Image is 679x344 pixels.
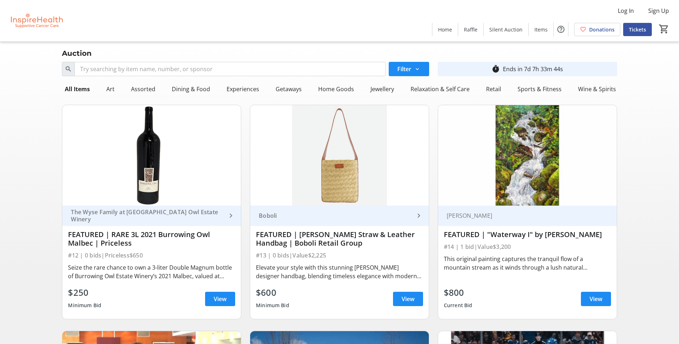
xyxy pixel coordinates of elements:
[62,105,241,206] img: FEATURED | RARE 3L 2021 Burrowing Owl Malbec | Priceless
[554,22,568,36] button: Help
[68,263,235,280] div: Seize the rare chance to own a 3-liter Double Magnum bottle of Burrowing Owl Estate Winery’s 2021...
[529,23,553,36] a: Items
[169,82,213,96] div: Dining & Food
[444,212,602,219] div: [PERSON_NAME]
[408,82,472,96] div: Relaxation & Self Care
[444,255,611,272] div: This original painting captures the tranquil flow of a mountain stream as it winds through a lush...
[256,230,423,247] div: FEATURED | [PERSON_NAME] Straw & Leather Handbag | Boboli Retail Group
[581,292,611,306] a: View
[205,292,235,306] a: View
[68,299,101,312] div: Minimum Bid
[224,82,262,96] div: Experiences
[368,82,397,96] div: Jewellery
[642,5,675,16] button: Sign Up
[491,65,500,73] mat-icon: timer_outline
[68,250,235,260] div: #12 | 0 bids | Priceless $650
[256,263,423,280] div: Elevate your style with this stunning [PERSON_NAME] designer handbag, blending timeless elegance ...
[128,82,158,96] div: Assorted
[256,250,423,260] div: #13 | 0 bids | Value $2,225
[484,23,528,36] a: Silent Auction
[444,230,611,239] div: FEATURED | "Waterway I" by [PERSON_NAME]
[515,82,564,96] div: Sports & Fitness
[402,295,414,303] span: View
[534,26,548,33] span: Items
[629,26,646,33] span: Tickets
[68,286,101,299] div: $250
[62,206,241,226] a: The Wyse Family at [GEOGRAPHIC_DATA] Owl Estate Winery
[590,295,602,303] span: View
[315,82,357,96] div: Home Goods
[58,48,96,59] div: Auction
[444,286,472,299] div: $800
[250,206,429,226] a: Boboli
[432,23,458,36] a: Home
[503,65,563,73] div: Ends in 7d 7h 33m 44s
[618,6,634,15] span: Log In
[489,26,523,33] span: Silent Auction
[62,82,93,96] div: All Items
[623,23,652,36] a: Tickets
[273,82,305,96] div: Getaways
[589,26,615,33] span: Donations
[458,23,483,36] a: Raffle
[74,62,385,76] input: Try searching by item name, number, or sponsor
[214,295,227,303] span: View
[389,62,429,76] button: Filter
[648,6,669,15] span: Sign Up
[227,211,235,220] mat-icon: keyboard_arrow_right
[250,105,429,206] img: FEATURED | Giambattista Valli Straw & Leather Handbag | Boboli Retail Group
[483,82,504,96] div: Retail
[68,208,227,223] div: The Wyse Family at [GEOGRAPHIC_DATA] Owl Estate Winery
[438,105,617,206] img: FEATURED | "Waterway I" by Warren Goodman
[444,299,472,312] div: Current Bid
[256,212,414,219] div: Boboli
[612,5,640,16] button: Log In
[414,211,423,220] mat-icon: keyboard_arrow_right
[464,26,477,33] span: Raffle
[393,292,423,306] a: View
[574,23,620,36] a: Donations
[4,3,68,39] img: InspireHealth Supportive Cancer Care's Logo
[575,82,619,96] div: Wine & Spirits
[658,23,670,35] button: Cart
[397,65,411,73] span: Filter
[444,242,611,252] div: #14 | 1 bid | Value $3,200
[438,26,452,33] span: Home
[68,230,235,247] div: FEATURED | RARE 3L 2021 Burrowing Owl Malbec | Priceless
[103,82,117,96] div: Art
[256,299,289,312] div: Minimum Bid
[256,286,289,299] div: $600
